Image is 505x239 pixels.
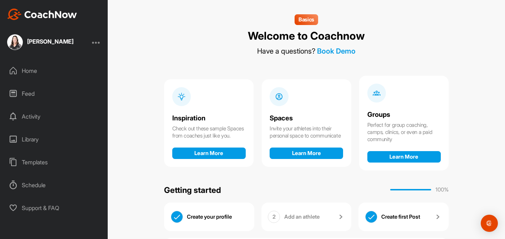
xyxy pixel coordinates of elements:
[284,213,320,220] p: Add an athlete
[373,89,381,97] img: info
[275,93,283,101] img: info
[295,14,318,25] div: Basics
[172,148,246,159] button: Learn More
[27,39,73,44] div: [PERSON_NAME]
[270,115,343,122] div: Spaces
[433,213,442,221] img: arrow
[4,62,104,80] div: Home
[4,199,104,217] div: Support & FAQ
[7,34,23,50] img: square_2f903167c0107e5dd45fdfbbd2e30039.jpg
[7,9,77,20] img: CoachNow
[248,29,365,43] div: Welcome to Coachnow
[4,85,104,103] div: Feed
[284,211,345,223] a: Add an athlete
[4,176,104,194] div: Schedule
[4,108,104,125] div: Activity
[317,47,356,55] a: Book Demo
[381,213,420,220] p: Create first Post
[164,184,221,196] div: Getting started
[381,211,442,223] a: Create first Post
[435,186,449,194] p: 100 %
[4,153,104,171] div: Templates
[172,125,246,139] div: Check out these sample Spaces from coaches just like you.
[268,211,280,223] div: 2
[257,47,356,55] div: Have a questions?
[171,211,183,223] img: check
[270,125,343,139] div: Invite your athletes into their personal space to communicate
[367,151,441,163] button: Learn More
[270,148,343,159] button: Learn More
[367,121,441,143] div: Perfect for group coaching, camps, clinics, or even a paid community
[481,215,498,232] div: Open Intercom Messenger
[336,213,345,221] img: arrow
[366,211,377,223] img: check
[4,130,104,148] div: Library
[178,93,186,101] img: info
[187,211,248,223] div: Create your profile
[367,111,441,119] div: Groups
[172,115,246,122] div: Inspiration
